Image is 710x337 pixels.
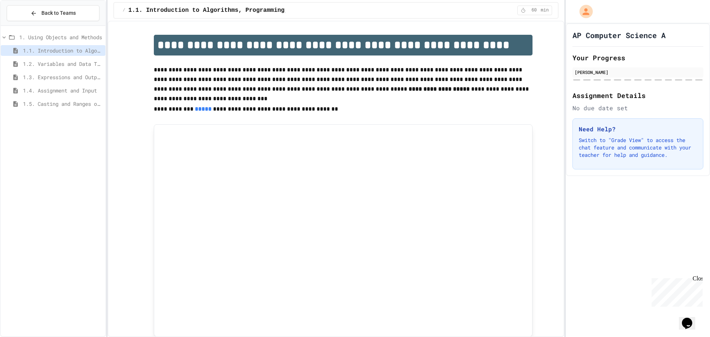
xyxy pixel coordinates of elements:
[572,3,595,20] div: My Account
[679,307,703,330] iframe: chat widget
[575,69,701,75] div: [PERSON_NAME]
[649,275,703,307] iframe: chat widget
[23,73,102,81] span: 1.3. Expressions and Output [New]
[128,6,338,15] span: 1.1. Introduction to Algorithms, Programming, and Compilers
[572,30,666,40] h1: AP Computer Science A
[3,3,51,47] div: Chat with us now!Close
[19,33,102,41] span: 1. Using Objects and Methods
[572,90,703,101] h2: Assignment Details
[41,9,76,17] span: Back to Teams
[572,104,703,112] div: No due date set
[23,47,102,54] span: 1.1. Introduction to Algorithms, Programming, and Compilers
[23,100,102,108] span: 1.5. Casting and Ranges of Values
[541,7,549,13] span: min
[572,53,703,63] h2: Your Progress
[579,125,697,134] h3: Need Help?
[23,60,102,68] span: 1.2. Variables and Data Types
[23,87,102,94] span: 1.4. Assignment and Input
[528,7,540,13] span: 60
[579,137,697,159] p: Switch to "Grade View" to access the chat feature and communicate with your teacher for help and ...
[7,5,99,21] button: Back to Teams
[123,7,125,13] span: /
